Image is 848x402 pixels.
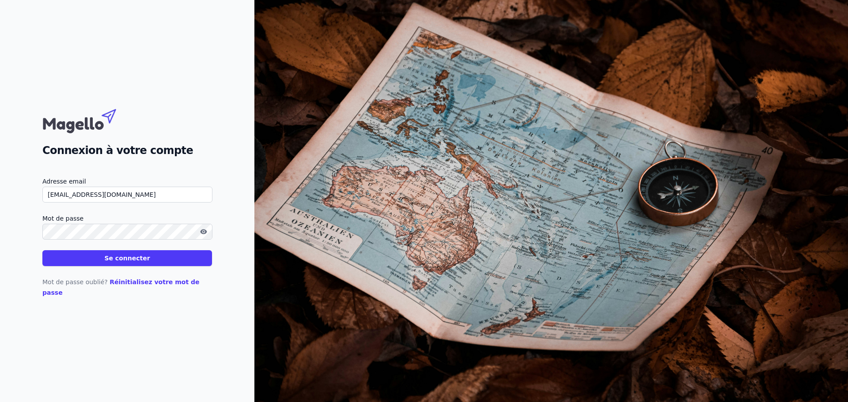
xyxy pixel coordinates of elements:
h2: Connexion à votre compte [42,143,212,158]
a: Réinitialisez votre mot de passe [42,278,200,296]
label: Adresse email [42,176,212,187]
label: Mot de passe [42,213,212,224]
p: Mot de passe oublié? [42,277,212,298]
img: Magello [42,105,135,135]
button: Se connecter [42,250,212,266]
